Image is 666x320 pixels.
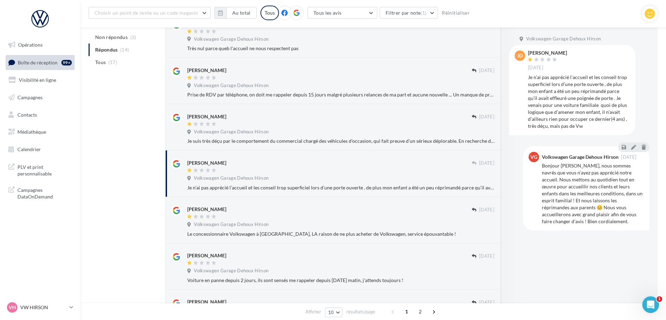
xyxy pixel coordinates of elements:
span: résultats/page [346,309,375,315]
a: PLV et print personnalisable [4,159,76,180]
button: Au total [226,7,257,19]
span: Volkswagen Garage Dehoux Hirson [194,83,268,89]
div: [PERSON_NAME] [187,113,226,120]
span: [DATE] [621,155,636,159]
span: Volkswagen Garage Dehoux Hirson [526,36,601,42]
span: Choisir un point de vente ou un code magasin [94,10,198,16]
div: Prise de RDV par téléphone, on doit me rappeler depuis 15 jours malgré plusieurs relances de ma p... [187,91,494,98]
span: Médiathèque [17,129,46,135]
a: Campagnes DataOnDemand [4,182,76,203]
div: [PERSON_NAME] [187,159,226,166]
span: [DATE] [479,207,494,213]
a: Calendrier [4,142,76,157]
a: Opérations [4,38,76,52]
span: (17) [108,60,117,65]
a: VH VW HIRSON [6,301,75,314]
div: Très nul parce queb l'accueil ne nous respectent pas [187,45,494,52]
span: Opérations [18,42,43,48]
a: Boîte de réception99+ [4,55,76,70]
div: [PERSON_NAME] [187,206,226,213]
div: [PERSON_NAME] [187,298,226,305]
a: Médiathèque [4,125,76,139]
div: Volkswagen Garage Dehoux Hirson [542,155,619,159]
span: [DATE] [528,65,543,71]
button: Filtrer par note(1) [380,7,438,19]
span: [DATE] [479,68,494,74]
div: [PERSON_NAME] [528,50,567,55]
span: 1 [657,296,662,302]
div: 99+ [61,60,72,65]
span: VH [9,304,16,311]
p: VW HIRSON [20,304,67,311]
span: Tous les avis [313,10,342,16]
div: Je n’ai pas apprécié l’accueil et les conseil trop superficiel lors d’une porte ouverte , de plus... [528,74,630,130]
span: Campagnes DataOnDemand [17,185,72,200]
div: Je n’ai pas apprécié l’accueil et les conseil trop superficiel lors d’une porte ouverte , de plus... [187,184,494,191]
span: Volkswagen Garage Dehoux Hirson [194,175,268,181]
span: Non répondus [95,34,128,41]
span: PLV et print personnalisable [17,162,72,177]
div: Je suis très déçu par le comportement du commercial chargé des véhicules d’occasion, qui fait pre... [187,138,494,145]
span: Tous [95,59,106,66]
span: (3) [130,34,136,40]
div: [PERSON_NAME] [187,252,226,259]
span: [DATE] [479,160,494,166]
span: Afficher [305,309,321,315]
div: Voiture en panne depuis 2 jours, ils sont sensés me rappeler depuis [DATE] matin, j'attends toujo... [187,277,494,284]
a: Campagnes [4,90,76,105]
span: 2 [415,306,426,317]
span: Contacts [17,111,37,117]
span: Calendrier [17,146,41,152]
span: [DATE] [479,253,494,259]
span: 10 [328,310,334,315]
div: Le concessionnaire Volkswagen à [GEOGRAPHIC_DATA], LA raison de ne plus acheter de Volkswagen, se... [187,231,494,237]
span: [DATE] [479,299,494,306]
button: Tous les avis [308,7,377,19]
button: Au total [214,7,257,19]
button: Réinitialiser [439,9,472,17]
a: Visibilité en ligne [4,73,76,87]
span: Campagnes [17,94,43,100]
span: Volkswagen Garage Dehoux Hirson [194,268,268,274]
span: (1) [421,10,426,16]
span: VG [530,154,537,161]
div: [PERSON_NAME] [187,67,226,74]
div: Tous [260,6,279,20]
span: Volkswagen Garage Dehoux Hirson [194,36,268,42]
span: Volkswagen Garage Dehoux Hirson [194,129,268,135]
span: Volkswagen Garage Dehoux Hirson [194,221,268,228]
button: Choisir un point de vente ou un code magasin [89,7,211,19]
span: [DATE] [479,114,494,120]
a: Contacts [4,108,76,122]
span: Boîte de réception [18,59,58,65]
iframe: Intercom live chat [642,296,659,313]
div: Bonjour [PERSON_NAME], nous sommes navrés que vous n’ayez pas apprécié notre accueil. Nous metton... [542,162,644,225]
span: Jd [517,52,523,59]
button: 10 [325,307,343,317]
span: 1 [401,306,412,317]
span: Visibilité en ligne [19,77,56,83]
